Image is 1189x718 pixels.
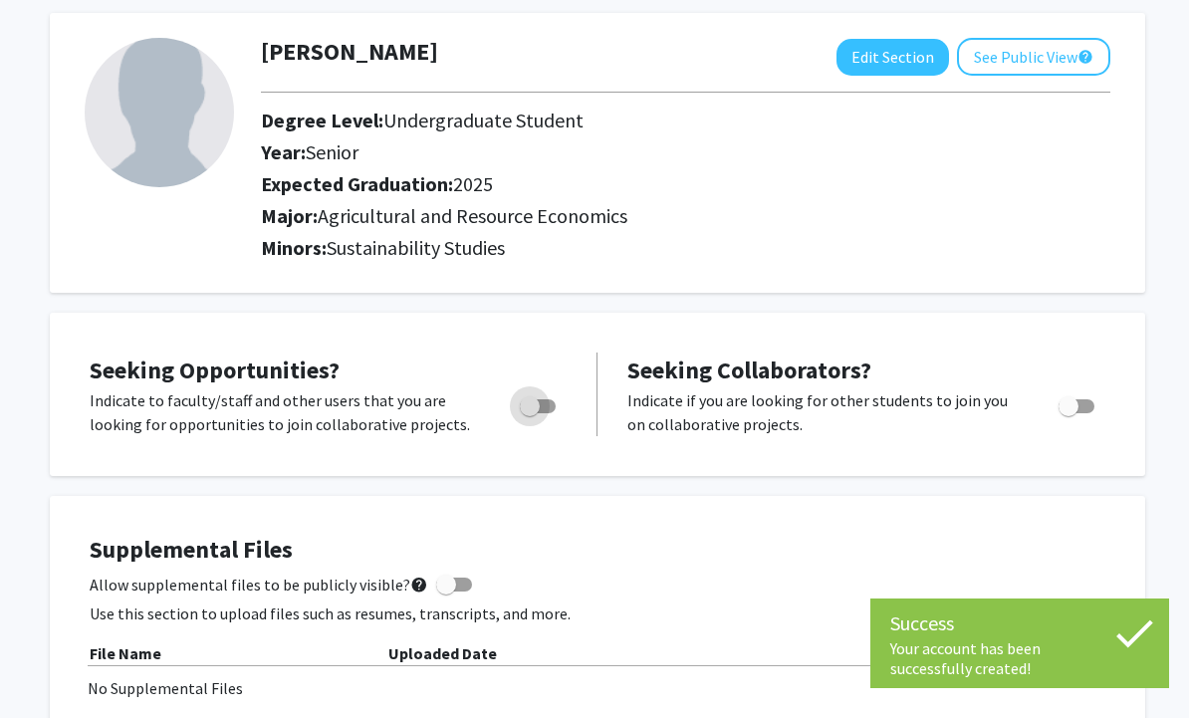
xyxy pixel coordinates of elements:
div: Your account has been successfully created! [890,638,1149,678]
b: Uploaded Date [388,643,497,663]
iframe: Chat [15,628,85,703]
h2: Minors: [261,236,1110,260]
h2: Year: [261,140,973,164]
span: Sustainability Studies [327,235,505,260]
mat-icon: help [1077,45,1093,69]
span: Undergraduate Student [383,108,584,132]
p: Use this section to upload files such as resumes, transcripts, and more. [90,601,1105,625]
span: Seeking Opportunities? [90,355,340,385]
span: 2025 [453,171,493,196]
span: Senior [306,139,358,164]
p: Indicate to faculty/staff and other users that you are looking for opportunities to join collabor... [90,388,482,436]
h2: Degree Level: [261,109,973,132]
p: Indicate if you are looking for other students to join you on collaborative projects. [627,388,1021,436]
span: Allow supplemental files to be publicly visible? [90,573,428,597]
button: Edit Section [836,39,949,76]
button: See Public View [957,38,1110,76]
div: Toggle [1051,388,1105,418]
mat-icon: help [410,573,428,597]
h4: Supplemental Files [90,536,1105,565]
img: Profile Picture [85,38,234,187]
h2: Expected Graduation: [261,172,973,196]
span: Agricultural and Resource Economics [318,203,627,228]
h2: Major: [261,204,1110,228]
h1: [PERSON_NAME] [261,38,438,67]
div: No Supplemental Files [88,676,1107,700]
div: Toggle [512,388,567,418]
span: Seeking Collaborators? [627,355,871,385]
b: File Name [90,643,161,663]
div: Success [890,608,1149,638]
